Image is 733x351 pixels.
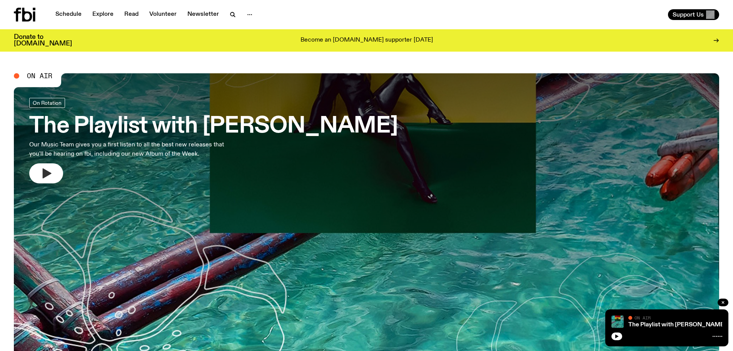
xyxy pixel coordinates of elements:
[668,9,719,20] button: Support Us
[120,9,143,20] a: Read
[145,9,181,20] a: Volunteer
[51,9,86,20] a: Schedule
[27,72,52,79] span: On Air
[88,9,118,20] a: Explore
[628,322,726,328] a: The Playlist with [PERSON_NAME]
[611,316,624,328] img: The poster for this episode of The Playlist. It features the album artwork for Amaarae's BLACK ST...
[29,98,65,108] a: On Rotation
[29,140,226,159] p: Our Music Team gives you a first listen to all the best new releases that you'll be hearing on fb...
[29,98,398,183] a: The Playlist with [PERSON_NAME]Our Music Team gives you a first listen to all the best new releas...
[634,315,651,320] span: On Air
[29,116,398,137] h3: The Playlist with [PERSON_NAME]
[14,34,72,47] h3: Donate to [DOMAIN_NAME]
[183,9,224,20] a: Newsletter
[673,11,704,18] span: Support Us
[33,100,62,106] span: On Rotation
[301,37,433,44] p: Become an [DOMAIN_NAME] supporter [DATE]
